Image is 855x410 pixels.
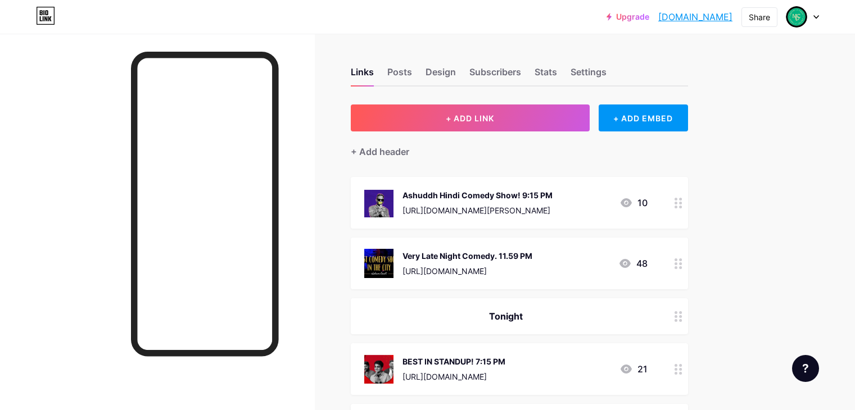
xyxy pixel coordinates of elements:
[364,309,648,323] div: Tonight
[402,250,532,262] div: Very Late Night Comedy. 11.59 PM
[387,65,412,85] div: Posts
[364,188,393,217] img: Ashuddh Hindi Comedy Show! 9:15 PM
[351,104,590,131] button: + ADD LINK
[402,265,532,277] div: [URL][DOMAIN_NAME]
[749,11,770,23] div: Share
[446,113,494,123] span: + ADD LINK
[618,257,648,270] div: 48
[619,196,648,209] div: 10
[469,65,521,85] div: Subscribers
[599,104,688,131] div: + ADD EMBED
[364,249,393,278] img: Very Late Night Comedy. 11.59 PM
[658,10,732,24] a: [DOMAIN_NAME]
[571,65,607,85] div: Settings
[351,145,409,158] div: + Add header
[535,65,557,85] div: Stats
[402,204,553,216] div: [URL][DOMAIN_NAME][PERSON_NAME]
[426,65,456,85] div: Design
[351,65,374,85] div: Links
[364,354,393,384] img: BEST IN STANDUP! 7:15 PM
[607,12,649,21] a: Upgrade
[786,6,807,28] img: Ministry Comedy
[402,371,505,382] div: [URL][DOMAIN_NAME]
[402,189,553,201] div: Ashuddh Hindi Comedy Show! 9:15 PM
[619,362,648,376] div: 21
[402,356,505,367] div: BEST IN STANDUP! 7:15 PM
